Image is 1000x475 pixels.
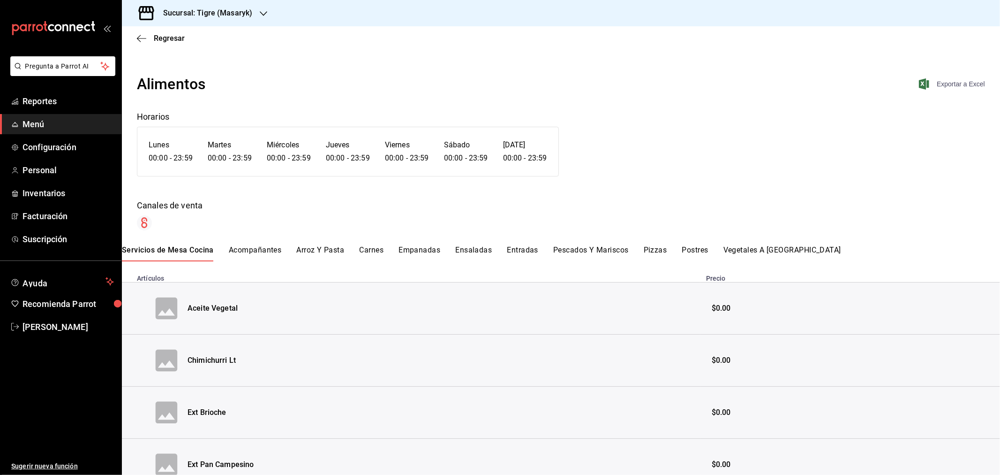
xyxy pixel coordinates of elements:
[682,245,708,261] button: Postres
[23,210,114,222] span: Facturación
[103,24,111,32] button: open_drawer_menu
[712,303,731,314] span: $0.00
[11,461,114,471] span: Sugerir nueva función
[267,152,311,165] h6: 00:00 - 23:59
[723,245,841,261] button: Vegetales A [GEOGRAPHIC_DATA]
[326,152,370,165] h6: 00:00 - 23:59
[7,68,115,78] a: Pregunta a Parrot AI
[122,269,700,283] th: Artículos
[712,355,731,366] span: $0.00
[23,164,114,176] span: Personal
[25,61,101,71] span: Pregunta a Parrot AI
[188,460,254,470] div: Ext Pan Campesino
[385,138,429,152] h6: Viernes
[23,118,114,130] span: Menú
[23,276,102,287] span: Ayuda
[149,152,193,165] h6: 00:00 - 23:59
[398,245,440,261] button: Empanadas
[137,73,206,95] div: Alimentos
[208,138,252,152] h6: Martes
[23,298,114,310] span: Recomienda Parrot
[267,138,311,152] h6: Miércoles
[122,245,214,261] button: Servicios de Mesa Cocina
[326,138,370,152] h6: Jueves
[229,245,282,261] button: Acompañantes
[188,355,236,366] div: Chimichurri Lt
[23,321,114,333] span: [PERSON_NAME]
[154,34,185,43] span: Regresar
[712,407,731,418] span: $0.00
[385,152,429,165] h6: 00:00 - 23:59
[137,110,985,123] div: Horarios
[921,78,985,90] button: Exportar a Excel
[149,138,193,152] h6: Lunes
[444,152,488,165] h6: 00:00 - 23:59
[503,152,547,165] h6: 00:00 - 23:59
[156,8,252,19] h3: Sucursal: Tigre (Masaryk)
[188,303,238,314] div: Aceite Vegetal
[137,34,185,43] button: Regresar
[23,187,114,199] span: Inventarios
[10,56,115,76] button: Pregunta a Parrot AI
[444,138,488,152] h6: Sábado
[553,245,629,261] button: Pescados Y Mariscos
[712,460,731,470] span: $0.00
[137,199,985,212] div: Canales de venta
[700,269,1000,283] th: Precio
[296,245,344,261] button: Arroz Y Pasta
[503,138,547,152] h6: [DATE]
[122,245,1000,261] div: scrollable menu categories
[644,245,667,261] button: Pizzas
[359,245,383,261] button: Carnes
[23,141,114,153] span: Configuración
[23,95,114,107] span: Reportes
[188,407,226,418] div: Ext Brioche
[23,233,114,245] span: Suscripción
[208,152,252,165] h6: 00:00 - 23:59
[507,245,538,261] button: Entradas
[455,245,492,261] button: Ensaladas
